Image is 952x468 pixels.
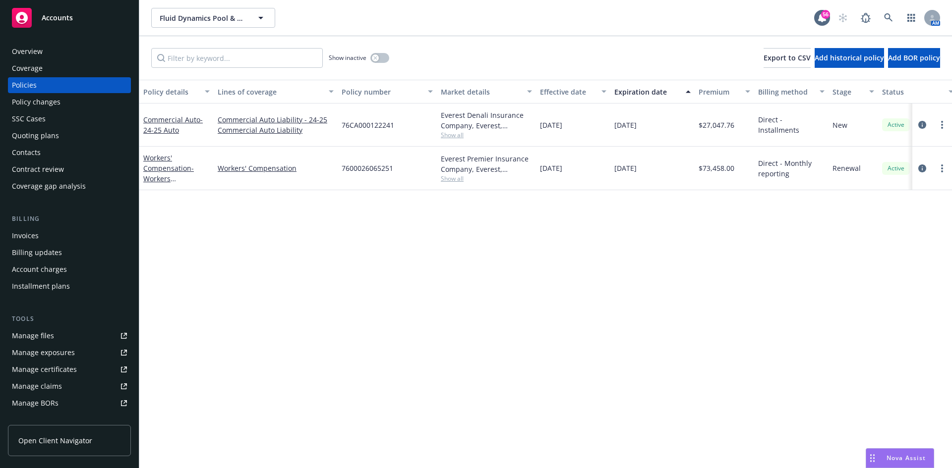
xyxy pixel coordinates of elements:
div: Policy changes [12,94,60,110]
div: Status [882,87,943,97]
button: Policy number [338,80,437,104]
a: Overview [8,44,131,59]
a: Manage exposures [8,345,131,361]
button: Add BOR policy [888,48,940,68]
div: Tools [8,314,131,324]
a: Workers' Compensation [143,153,204,204]
button: Stage [829,80,878,104]
span: Direct - Monthly reporting [758,158,825,179]
div: Manage claims [12,378,62,394]
div: Stage [833,87,863,97]
div: Coverage [12,60,43,76]
div: Summary of insurance [12,412,87,428]
span: Renewal [833,163,861,173]
div: Policy number [342,87,422,97]
div: Billing [8,214,131,224]
a: Billing updates [8,245,131,260]
div: Manage BORs [12,395,59,411]
span: 7600026065251 [342,163,393,173]
a: Commercial Auto Liability - 24-25 Commercial Auto Liability [218,114,334,135]
span: Direct - Installments [758,114,825,135]
a: Manage files [8,328,131,344]
button: Lines of coverage [214,80,338,104]
div: Manage certificates [12,362,77,377]
span: New [833,120,847,130]
button: Add historical policy [815,48,884,68]
div: Market details [441,87,521,97]
button: Nova Assist [866,448,934,468]
span: Add historical policy [815,53,884,62]
a: Policies [8,77,131,93]
span: Accounts [42,14,73,22]
div: Billing method [758,87,814,97]
span: Add BOR policy [888,53,940,62]
div: Manage exposures [12,345,75,361]
button: Policy details [139,80,214,104]
span: Active [886,164,906,173]
button: Premium [695,80,754,104]
span: Active [886,120,906,129]
a: Summary of insurance [8,412,131,428]
div: Account charges [12,261,67,277]
div: Coverage gap analysis [12,178,86,194]
a: Commercial Auto [143,115,203,135]
a: Contacts [8,145,131,160]
span: [DATE] [540,120,562,130]
a: Accounts [8,4,131,32]
a: Start snowing [833,8,853,28]
div: Invoices [12,228,39,244]
div: Expiration date [614,87,680,97]
a: circleInformation [916,162,928,174]
div: Everest Denali Insurance Company, Everest, Arrowhead General Insurance Agency, Inc. [441,110,532,131]
div: SSC Cases [12,111,46,127]
a: Invoices [8,228,131,244]
span: Show inactive [329,53,366,62]
span: Open Client Navigator [18,435,92,446]
a: SSC Cases [8,111,131,127]
a: Switch app [901,8,921,28]
button: Effective date [536,80,610,104]
div: Manage files [12,328,54,344]
span: [DATE] [614,163,637,173]
div: Billing updates [12,245,62,260]
div: Contract review [12,161,64,177]
div: Policy details [143,87,199,97]
button: Fluid Dynamics Pool & Spa [151,8,275,28]
span: Show all [441,174,532,183]
div: Lines of coverage [218,87,323,97]
a: Contract review [8,161,131,177]
div: 56 [821,10,830,19]
a: circleInformation [916,119,928,131]
a: Account charges [8,261,131,277]
a: Search [879,8,898,28]
button: Export to CSV [764,48,811,68]
button: Expiration date [610,80,695,104]
a: Installment plans [8,278,131,294]
a: more [936,162,948,174]
a: Manage BORs [8,395,131,411]
div: Drag to move [866,449,879,468]
button: Billing method [754,80,829,104]
a: Coverage [8,60,131,76]
a: Quoting plans [8,128,131,144]
div: Contacts [12,145,41,160]
div: Everest Premier Insurance Company, Everest, Arrowhead General Insurance Agency, Inc. [441,154,532,174]
a: Report a Bug [856,8,876,28]
a: Manage claims [8,378,131,394]
div: Effective date [540,87,595,97]
span: Export to CSV [764,53,811,62]
span: [DATE] [540,163,562,173]
div: Policies [12,77,37,93]
div: Quoting plans [12,128,59,144]
a: more [936,119,948,131]
span: 76CA000122241 [342,120,394,130]
span: Fluid Dynamics Pool & Spa [160,13,245,23]
div: Overview [12,44,43,59]
span: [DATE] [614,120,637,130]
span: $27,047.76 [699,120,734,130]
a: Manage certificates [8,362,131,377]
a: Coverage gap analysis [8,178,131,194]
input: Filter by keyword... [151,48,323,68]
span: Show all [441,131,532,139]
